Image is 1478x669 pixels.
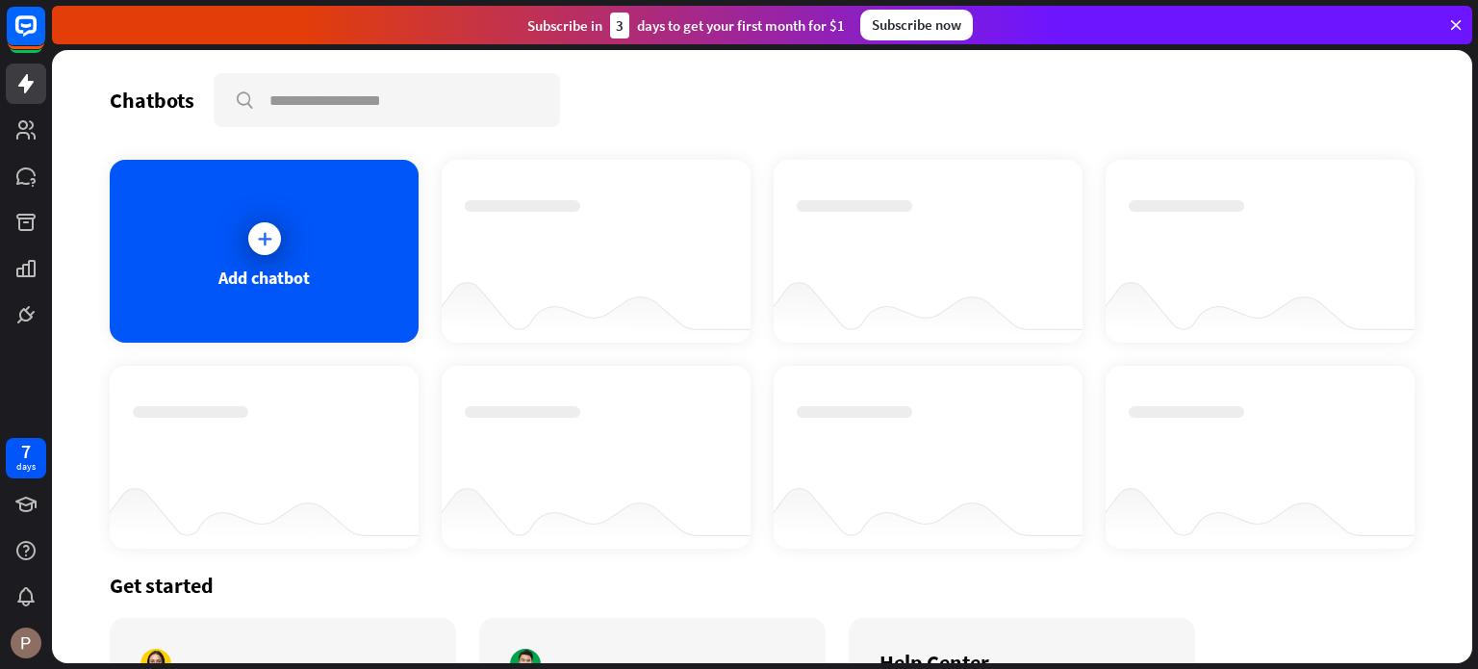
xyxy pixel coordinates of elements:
[218,267,310,289] div: Add chatbot
[110,87,194,114] div: Chatbots
[527,13,845,39] div: Subscribe in days to get your first month for $1
[16,460,36,474] div: days
[15,8,73,65] button: Open LiveChat chat widget
[110,572,1414,599] div: Get started
[610,13,629,39] div: 3
[6,438,46,478] a: 7 days
[21,443,31,460] div: 7
[860,10,973,40] div: Subscribe now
